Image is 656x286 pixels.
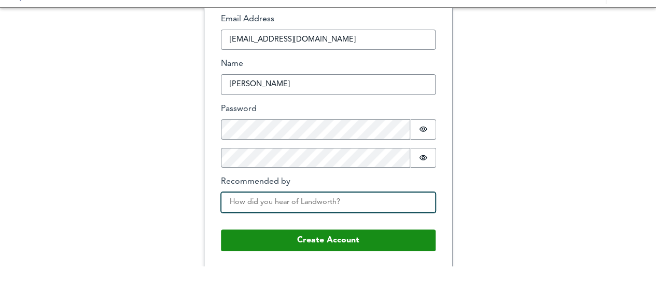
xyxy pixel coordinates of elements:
label: Password [221,103,436,115]
label: Name [221,58,436,70]
label: Email Address [221,13,436,25]
button: Show password [410,119,436,140]
button: Create Account [221,229,436,251]
button: Show password [410,148,436,168]
input: How did you hear of Landworth? [221,192,436,213]
input: What should we call you? [221,74,436,95]
label: Recommended by [221,176,436,188]
input: How can we reach you? [221,30,436,50]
